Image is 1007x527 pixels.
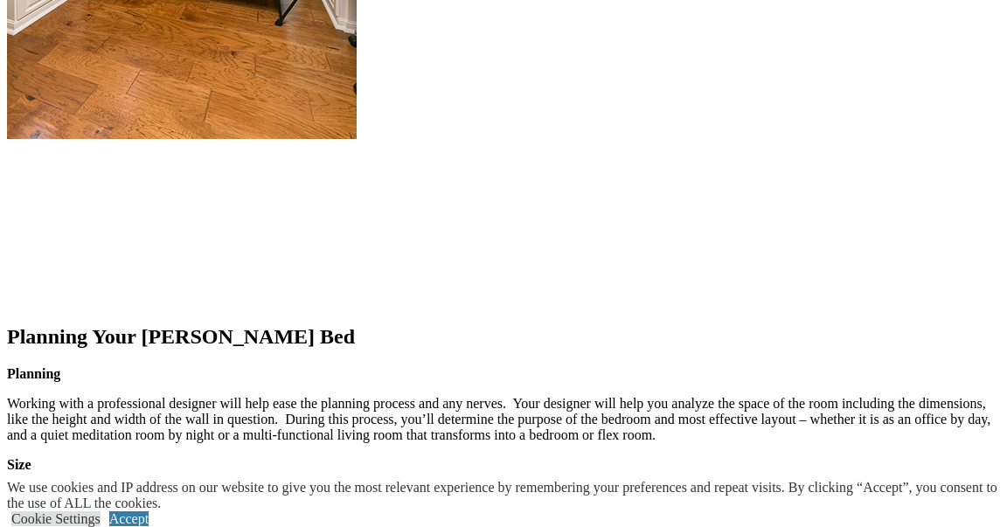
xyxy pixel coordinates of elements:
[11,511,101,526] a: Cookie Settings
[7,457,31,472] strong: Size
[7,396,1000,443] p: Working with a professional designer will help ease the planning process and any nerves. Your des...
[7,325,1000,349] h2: Planning Your [PERSON_NAME] Bed
[7,480,1007,511] div: We use cookies and IP address on our website to give you the most relevant experience by remember...
[7,366,60,381] strong: Planning
[109,511,149,526] a: Accept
